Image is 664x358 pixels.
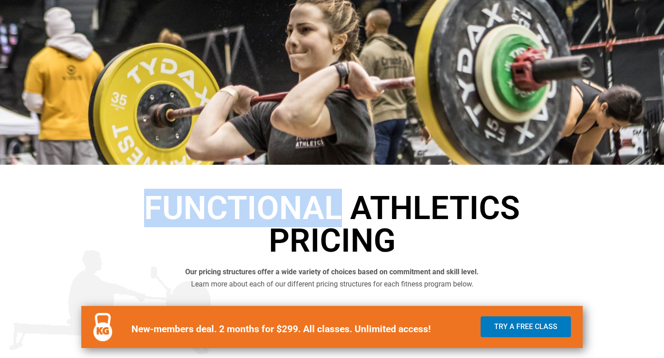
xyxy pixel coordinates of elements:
b: New-members deal. 2 months for $299. All classes. Unlimited access! [131,324,431,334]
span: Try a Free Class [494,323,557,330]
h1: Functional Athletics Pricing [79,192,585,257]
b: Our pricing structures offer a wide variety of choices based on commitment and skill level. [185,267,479,276]
a: Try a Free Class [481,316,571,337]
span: Learn more about each of our different pricing structures for each fitness program below. [191,280,473,288]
